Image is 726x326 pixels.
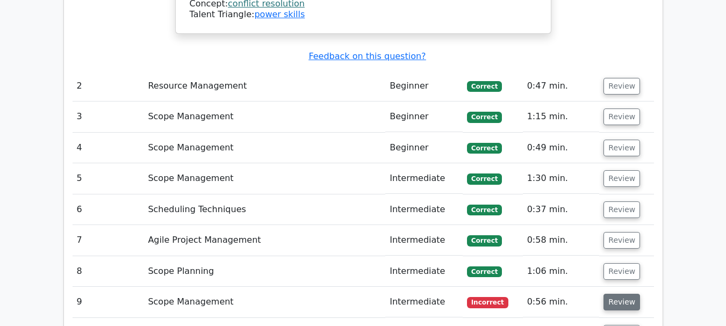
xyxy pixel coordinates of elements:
td: 0:37 min. [523,194,600,225]
button: Review [603,170,640,187]
td: Intermediate [385,225,463,256]
td: Intermediate [385,256,463,287]
td: 0:58 min. [523,225,600,256]
td: Agile Project Management [143,225,385,256]
td: Scope Management [143,102,385,132]
td: 2 [73,71,144,102]
button: Review [603,294,640,310]
td: 8 [73,256,144,287]
button: Review [603,78,640,95]
td: 9 [73,287,144,317]
span: Correct [467,205,502,215]
a: Feedback on this question? [308,51,426,61]
td: Beginner [385,133,463,163]
span: Correct [467,235,502,246]
td: 5 [73,163,144,194]
td: Intermediate [385,163,463,194]
td: 6 [73,194,144,225]
td: 1:06 min. [523,256,600,287]
button: Review [603,263,640,280]
td: Resource Management [143,71,385,102]
td: 1:15 min. [523,102,600,132]
td: Beginner [385,102,463,132]
td: Intermediate [385,287,463,317]
button: Review [603,232,640,249]
td: 7 [73,225,144,256]
button: Review [603,108,640,125]
button: Review [603,140,640,156]
td: 0:49 min. [523,133,600,163]
button: Review [603,201,640,218]
td: 0:47 min. [523,71,600,102]
td: 4 [73,133,144,163]
td: 1:30 min. [523,163,600,194]
td: Scheduling Techniques [143,194,385,225]
td: Scope Management [143,163,385,194]
td: Beginner [385,71,463,102]
td: Scope Planning [143,256,385,287]
td: Scope Management [143,287,385,317]
span: Correct [467,143,502,154]
span: Correct [467,81,502,92]
td: 0:56 min. [523,287,600,317]
span: Incorrect [467,297,508,308]
span: Correct [467,112,502,122]
td: Scope Management [143,133,385,163]
td: Intermediate [385,194,463,225]
span: Correct [467,173,502,184]
span: Correct [467,266,502,277]
a: power skills [254,9,305,19]
td: 3 [73,102,144,132]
